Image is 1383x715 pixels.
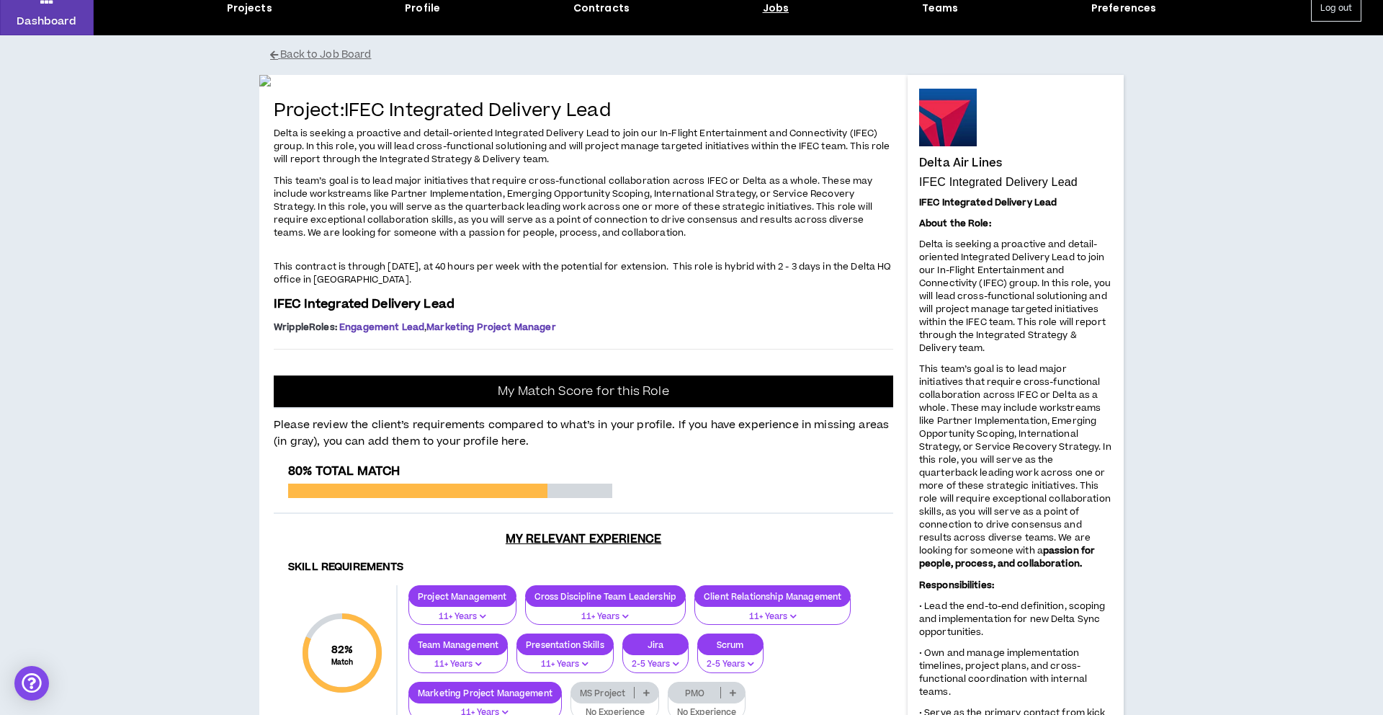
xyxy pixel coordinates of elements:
p: 11+ Years [418,658,498,671]
h4: Skill Requirements [288,561,879,574]
span: This team’s goal is to lead major initiatives that require cross-functional collaboration across ... [274,174,872,239]
button: 2-5 Years [622,646,689,673]
p: Please review the client’s requirements compared to what’s in your profile. If you have experienc... [274,409,893,450]
p: Presentation Skills [517,639,613,650]
p: PMO [668,688,720,698]
button: 2-5 Years [697,646,764,673]
p: Client Relationship Management [695,591,850,602]
p: 2-5 Years [707,658,754,671]
p: Marketing Project Management [409,688,561,698]
span: This contract is through [DATE], at 40 hours per week with the potential for extension. This role... [274,260,892,286]
img: If5NRre97O0EyGp9LF2GTzGWhqxOdcSwmBf3ATVg.jpg [259,75,908,86]
p: 11+ Years [418,610,507,623]
div: Teams [922,1,959,16]
button: 11+ Years [525,598,686,626]
p: Cross Discipline Team Leadership [526,591,685,602]
span: Marketing Project Manager [426,321,556,334]
p: My Match Score for this Role [498,384,668,399]
p: 11+ Years [534,610,676,623]
button: 11+ Years [694,598,851,626]
span: • Lead the end-to-end definition, scoping and implementation for new Delta Sync opportunities. [919,600,1106,639]
strong: Responsibilities: [919,579,994,592]
div: Profile [405,1,440,16]
div: Contracts [573,1,630,16]
p: 11+ Years [704,610,841,623]
span: 80% Total Match [288,463,400,480]
p: Jira [623,639,688,650]
span: Delta is seeking a proactive and detail-oriented Integrated Delivery Lead to join our In-Flight E... [919,238,1111,355]
small: Match [331,657,354,667]
h4: Delta Air Lines [919,156,1002,169]
button: 11+ Years [516,646,614,673]
span: Engagement Lead [339,321,424,334]
div: Open Intercom Messenger [14,666,49,701]
p: Scrum [698,639,763,650]
p: MS Project [571,688,634,698]
span: IFEC Integrated Delivery Lead [274,296,455,313]
p: , [274,321,893,333]
strong: About the Role: [919,217,991,230]
p: Team Management [409,639,507,650]
span: Wripple Roles : [274,321,337,334]
span: This team’s goal is to lead major initiatives that require cross-functional collaboration across ... [919,363,1111,557]
span: Delta is seeking a proactive and detail-oriented Integrated Delivery Lead to join our In-Flight E... [274,127,890,166]
strong: IFEC Integrated Delivery Lead [919,196,1057,209]
h4: Project: IFEC Integrated Delivery Lead [274,101,893,122]
p: 2-5 Years [632,658,679,671]
button: 11+ Years [408,598,516,626]
h3: My Relevant Experience [274,532,893,546]
div: Preferences [1091,1,1157,16]
button: 11+ Years [408,646,508,673]
p: IFEC Integrated Delivery Lead [919,175,1112,190]
button: Back to Job Board [270,43,1134,68]
span: 82 % [331,642,354,657]
p: Dashboard [17,14,76,29]
p: 11+ Years [526,658,604,671]
p: Project Management [409,591,516,602]
strong: passion for people, process, and collaboration. [919,544,1095,570]
div: Projects [227,1,272,16]
span: • Own and manage implementation timelines, project plans, and cross-functional coordination with ... [919,647,1087,698]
